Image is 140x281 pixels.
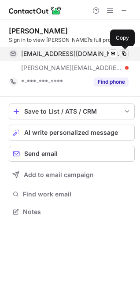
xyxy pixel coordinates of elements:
[9,146,135,162] button: Send email
[9,125,135,140] button: AI write personalized message
[24,171,94,178] span: Add to email campaign
[9,5,62,16] img: ContactOut v5.3.10
[24,129,118,136] span: AI write personalized message
[23,208,131,216] span: Notes
[9,36,135,44] div: Sign in to view [PERSON_NAME]’s full profile
[94,78,129,86] button: Reveal Button
[24,150,58,157] span: Send email
[21,64,122,72] span: [PERSON_NAME][EMAIL_ADDRESS][PERSON_NAME][DOMAIN_NAME]
[21,50,122,58] span: [EMAIL_ADDRESS][DOMAIN_NAME]
[9,26,68,35] div: [PERSON_NAME]
[9,188,135,200] button: Find work email
[23,190,131,198] span: Find work email
[9,104,135,119] button: save-profile-one-click
[9,167,135,183] button: Add to email campaign
[24,108,119,115] div: Save to List / ATS / CRM
[9,206,135,218] button: Notes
